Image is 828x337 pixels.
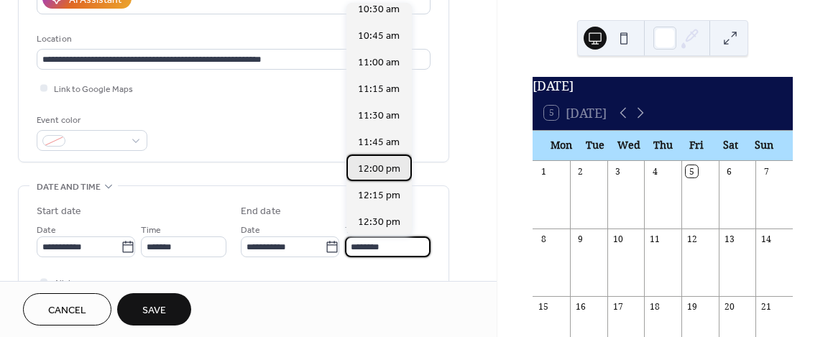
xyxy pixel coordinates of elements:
[48,303,86,318] span: Cancel
[358,215,400,230] span: 12:30 pm
[345,223,365,238] span: Time
[358,135,400,150] span: 11:45 am
[358,2,400,17] span: 10:30 am
[686,233,698,245] div: 12
[358,29,400,44] span: 10:45 am
[544,131,578,160] div: Mon
[574,233,586,245] div: 9
[241,223,260,238] span: Date
[578,131,612,160] div: Tue
[612,300,624,313] div: 17
[54,276,79,291] span: All day
[37,32,428,47] div: Location
[241,204,281,219] div: End date
[574,300,586,313] div: 16
[649,300,661,313] div: 18
[538,300,550,313] div: 15
[760,300,773,313] div: 21
[760,233,773,245] div: 14
[714,131,747,160] div: Sat
[358,109,400,124] span: 11:30 am
[533,77,793,96] div: [DATE]
[686,165,698,177] div: 5
[141,223,161,238] span: Time
[538,233,550,245] div: 8
[680,131,714,160] div: Fri
[686,300,698,313] div: 19
[358,55,400,70] span: 11:00 am
[538,165,550,177] div: 1
[612,233,624,245] div: 10
[612,165,624,177] div: 3
[23,293,111,326] button: Cancel
[723,165,735,177] div: 6
[142,303,166,318] span: Save
[358,188,400,203] span: 12:15 pm
[574,165,586,177] div: 2
[358,162,400,177] span: 12:00 pm
[723,233,735,245] div: 13
[37,223,56,238] span: Date
[646,131,680,160] div: Thu
[37,204,81,219] div: Start date
[37,113,144,128] div: Event color
[649,233,661,245] div: 11
[747,131,781,160] div: Sun
[54,82,133,97] span: Link to Google Maps
[37,180,101,195] span: Date and time
[612,131,645,160] div: Wed
[723,300,735,313] div: 20
[760,165,773,177] div: 7
[358,82,400,97] span: 11:15 am
[117,293,191,326] button: Save
[649,165,661,177] div: 4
